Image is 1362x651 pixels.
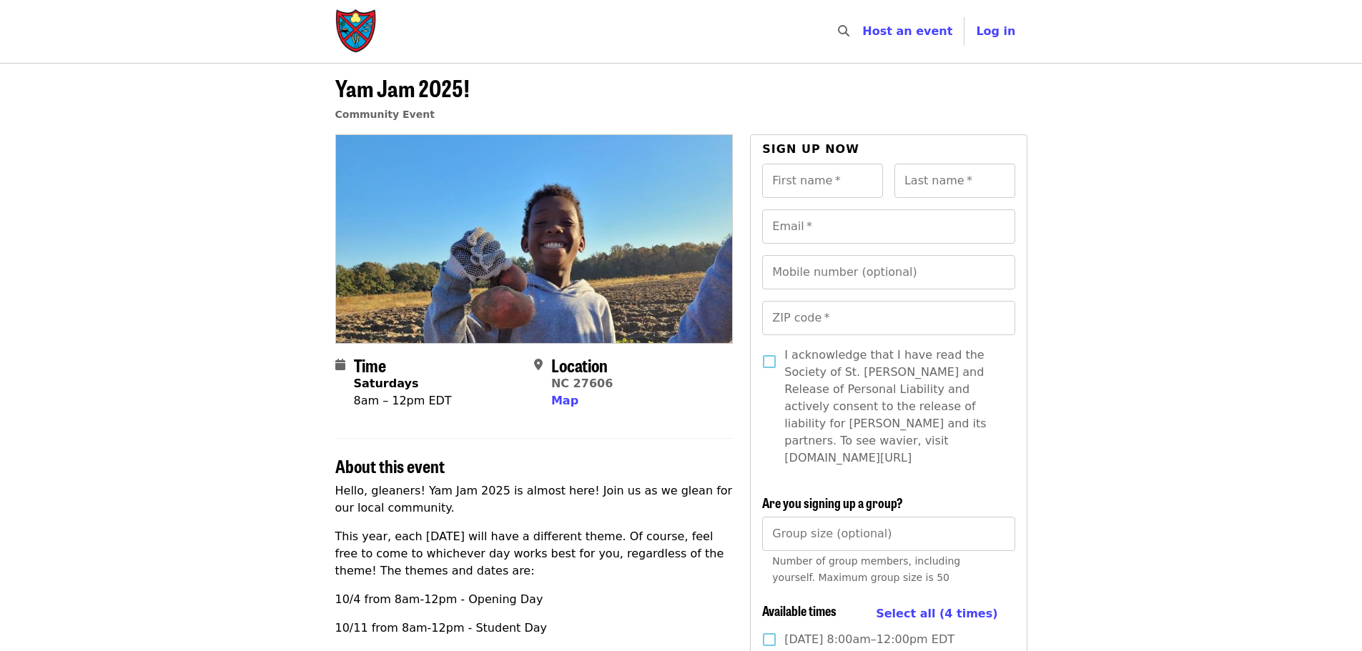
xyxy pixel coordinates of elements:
span: Sign up now [762,142,859,156]
a: Host an event [862,24,952,38]
span: Time [354,352,386,377]
p: 10/11 from 8am-12pm - Student Day [335,620,734,637]
img: Society of St. Andrew - Home [335,9,378,54]
button: Map [551,392,578,409]
input: Mobile number (optional) [762,255,1015,289]
span: Select all (4 times) [876,607,997,620]
span: [DATE] 8:00am–12:00pm EDT [784,631,954,648]
span: Log in [976,24,1015,38]
input: Last name [894,164,1015,198]
span: Available times [762,601,837,620]
button: Select all (4 times) [876,603,997,625]
input: Search [858,14,869,49]
a: Community Event [335,109,435,120]
input: Email [762,209,1015,244]
input: [object Object] [762,517,1015,551]
input: ZIP code [762,301,1015,335]
button: Log in [964,17,1027,46]
img: Yam Jam 2025! organized by Society of St. Andrew [336,135,733,342]
span: Map [551,394,578,407]
p: Hello, gleaners! Yam Jam 2025 is almost here! Join us as we glean for our local community. [335,482,734,517]
p: This year, each [DATE] will have a different theme. Of course, feel free to come to whichever day... [335,528,734,580]
div: 8am – 12pm EDT [354,392,452,409]
i: map-marker-alt icon [534,358,543,372]
span: Location [551,352,608,377]
p: 10/4 from 8am-12pm - Opening Day [335,591,734,608]
span: About this event [335,453,445,478]
span: I acknowledge that I have read the Society of St. [PERSON_NAME] and Release of Personal Liability... [784,347,1003,467]
i: calendar icon [335,358,345,372]
span: Number of group members, including yourself. Maximum group size is 50 [772,555,960,583]
span: Yam Jam 2025! [335,71,470,104]
span: Are you signing up a group? [762,493,903,512]
input: First name [762,164,883,198]
a: NC 27606 [551,377,613,390]
i: search icon [838,24,849,38]
strong: Saturdays [354,377,419,390]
